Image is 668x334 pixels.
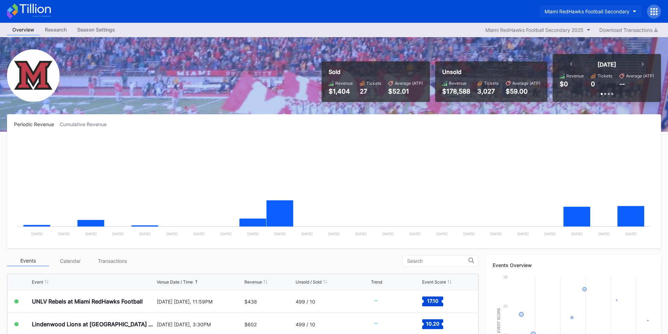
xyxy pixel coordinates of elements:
text: [DATE] [220,232,232,236]
text: 10.20 [426,321,439,327]
input: Search [407,258,468,264]
div: Unsold [442,68,540,75]
div: -- [619,80,625,88]
text: [DATE] [517,232,529,236]
div: $178,588 [442,88,470,95]
text: [DATE] [247,232,259,236]
div: Download Transactions [599,27,657,33]
text: [DATE] [85,232,97,236]
text: [DATE] [328,232,340,236]
text: [DATE] [382,232,394,236]
div: Events [7,255,49,266]
text: [DATE] [463,232,475,236]
div: Tickets [366,81,381,86]
div: $602 [244,321,257,327]
img: Miami_RedHawks_Football_Secondary.png [7,49,60,102]
button: Miami RedHawks Football Secondary [539,5,642,18]
div: Transactions [91,255,133,266]
svg: Chart title [14,136,654,241]
svg: Chart title [371,315,392,333]
a: Overview [7,25,40,35]
text: [DATE] [598,232,610,236]
div: Tickets [598,73,612,79]
text: [DATE] [490,232,502,236]
text: [DATE] [166,232,178,236]
a: Season Settings [72,25,120,35]
div: 499 / 10 [296,299,315,305]
text: 20 [503,304,507,308]
div: Cumulative Revenue [60,121,112,127]
div: 499 / 10 [296,321,315,327]
text: [DATE] [58,232,70,236]
text: 17.10 [427,298,438,304]
div: Unsold / Sold [296,279,322,285]
button: Download Transactions [596,25,661,35]
text: [DATE] [571,232,583,236]
text: [DATE] [544,232,556,236]
div: [DATE] [DATE], 3:30PM [157,321,243,327]
div: Lindenwood Lions at [GEOGRAPHIC_DATA] RedHawks Football [32,321,155,328]
div: Average (ATP) [626,73,654,79]
text: [DATE] [301,232,313,236]
svg: Chart title [371,293,392,310]
text: [DATE] [409,232,421,236]
div: Revenue [244,279,262,285]
div: Event [32,279,43,285]
div: Revenue [449,81,466,86]
div: $1,404 [329,88,353,95]
div: $59.00 [506,88,540,95]
div: [DATE] [DATE], 11:59PM [157,299,243,305]
text: [DATE] [31,232,43,236]
div: Calendar [49,255,91,266]
div: $52.01 [388,88,423,95]
text: [DATE] [625,232,637,236]
text: [DATE] [274,232,286,236]
div: Event Score [422,279,446,285]
div: Periodic Revenue [14,121,60,127]
text: Event Score [497,308,501,333]
div: [DATE] [598,61,616,68]
button: Miami RedHawks Football Secondary 2025 [482,25,594,35]
div: Miami RedHawks Football Secondary [545,8,629,14]
text: [DATE] [139,232,151,236]
div: $438 [244,299,257,305]
div: Trend [371,279,382,285]
text: 30 [503,275,507,279]
div: Miami RedHawks Football Secondary 2025 [485,27,583,33]
div: 3,027 [477,88,499,95]
div: Tickets [484,81,499,86]
div: Revenue [335,81,353,86]
text: [DATE] [355,232,367,236]
div: Revenue [566,73,584,79]
div: Events Overview [493,262,654,268]
div: UNLV Rebels at Miami RedHawks Football [32,298,143,305]
text: [DATE] [112,232,124,236]
div: 0 [591,80,595,88]
text: [DATE] [436,232,448,236]
a: Research [40,25,72,35]
div: Sold [329,68,423,75]
div: $0 [560,80,568,88]
div: 27 [360,88,381,95]
div: Average (ATP) [395,81,423,86]
text: [DATE] [193,232,205,236]
div: Average (ATP) [512,81,540,86]
div: Venue Date / Time [157,279,193,285]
